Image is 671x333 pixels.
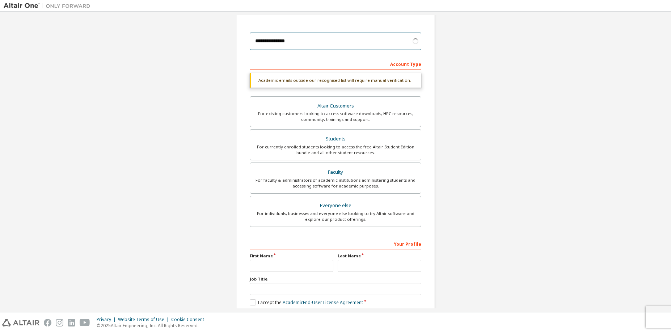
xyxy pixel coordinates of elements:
img: linkedin.svg [68,319,75,326]
img: facebook.svg [44,319,51,326]
div: Academic emails outside our recognised list will require manual verification. [250,73,421,88]
div: Altair Customers [254,101,417,111]
label: Last Name [338,253,421,259]
div: Your Profile [250,238,421,249]
img: Altair One [4,2,94,9]
label: I accept the [250,299,363,305]
div: For faculty & administrators of academic institutions administering students and accessing softwa... [254,177,417,189]
div: Faculty [254,167,417,177]
label: Job Title [250,276,421,282]
div: Website Terms of Use [118,317,171,323]
div: Cookie Consent [171,317,208,323]
div: Account Type [250,58,421,69]
p: © 2025 Altair Engineering, Inc. All Rights Reserved. [97,323,208,329]
div: Privacy [97,317,118,323]
img: youtube.svg [80,319,90,326]
img: altair_logo.svg [2,319,39,326]
div: For currently enrolled students looking to access the free Altair Student Edition bundle and all ... [254,144,417,156]
div: For existing customers looking to access software downloads, HPC resources, community, trainings ... [254,111,417,122]
div: Everyone else [254,201,417,211]
div: Students [254,134,417,144]
a: Academic End-User License Agreement [283,299,363,305]
img: instagram.svg [56,319,63,326]
div: For individuals, businesses and everyone else looking to try Altair software and explore our prod... [254,211,417,222]
label: First Name [250,253,333,259]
